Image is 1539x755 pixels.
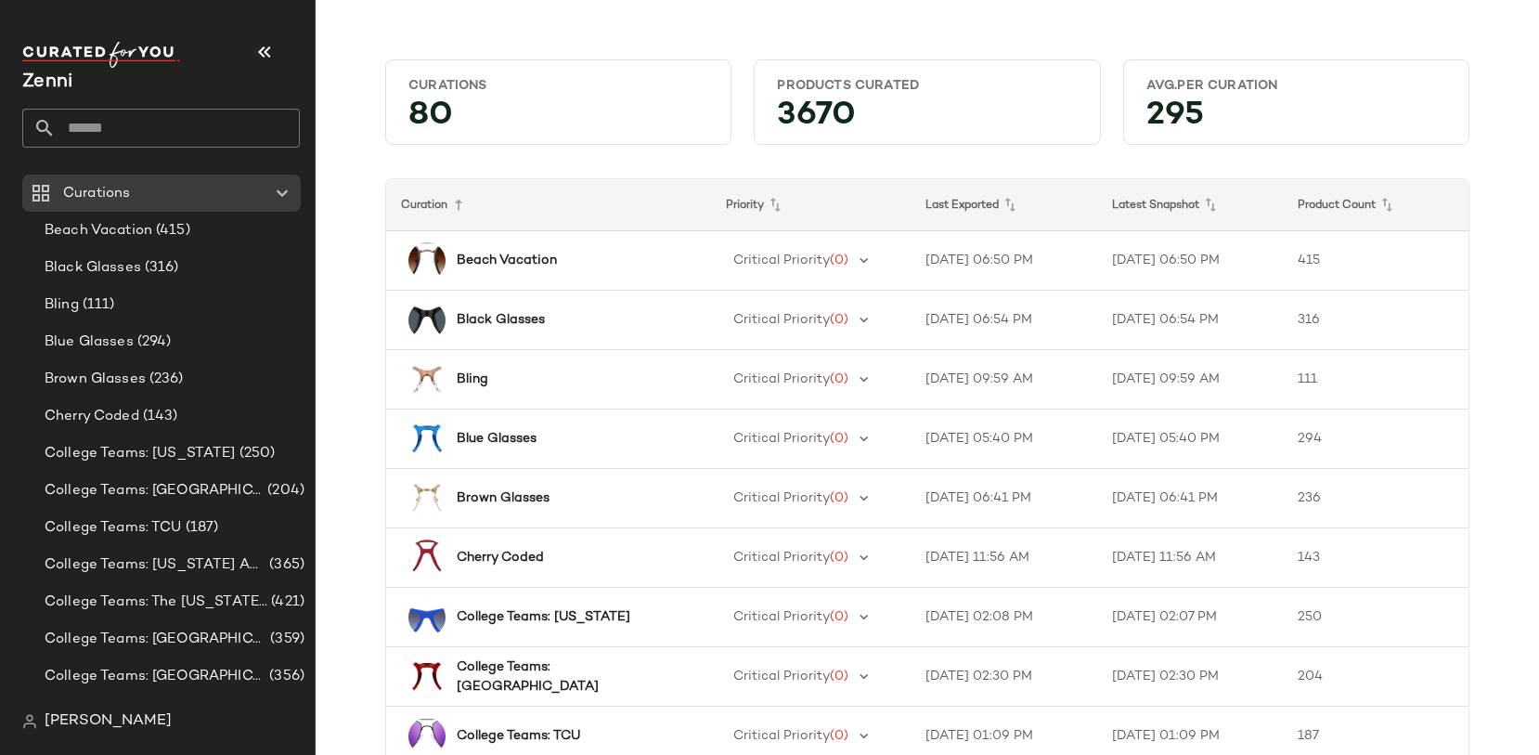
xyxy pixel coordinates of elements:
[1283,528,1468,588] td: 143
[1283,291,1468,350] td: 316
[1097,410,1283,469] td: [DATE] 05:40 PM
[408,480,446,517] img: 7810715-eyeglasses-front-view.jpg
[408,658,446,696] img: 125518-eyeglasses-front-view.jpg
[394,102,723,137] div: 80
[1283,410,1468,469] td: 294
[911,588,1096,647] td: [DATE] 02:08 PM
[457,310,545,330] b: Black Glasses
[830,254,848,267] span: (0)
[830,670,848,683] span: (0)
[830,491,848,505] span: (0)
[1097,647,1283,707] td: [DATE] 02:30 PM
[265,666,304,687] span: (356)
[152,220,190,241] span: (415)
[45,443,236,464] span: College Teams: [US_STATE]
[733,254,830,267] span: Critical Priority
[1146,77,1446,95] div: Avg.per Curation
[45,666,265,687] span: College Teams: [GEOGRAPHIC_DATA][US_STATE]
[911,647,1096,707] td: [DATE] 02:30 PM
[45,220,152,241] span: Beach Vacation
[1097,179,1283,231] th: Latest Snapshot
[45,592,267,613] span: College Teams: The [US_STATE] State
[457,251,557,270] b: Beach Vacation
[265,554,304,576] span: (365)
[408,421,446,458] img: 125516-eyeglasses-front-view.jpg
[733,491,830,505] span: Critical Priority
[1283,179,1468,231] th: Product Count
[911,179,1096,231] th: Last Exported
[45,517,182,539] span: College Teams: TCU
[457,370,488,389] b: Bling
[45,332,134,353] span: Blue Glasses
[63,183,130,204] span: Curations
[408,242,446,280] img: 1152935-sunglasses-front-view.jpg
[386,179,711,231] th: Curation
[457,607,630,627] b: College Teams: [US_STATE]
[711,179,911,231] th: Priority
[45,406,139,427] span: Cherry Coded
[45,629,266,650] span: College Teams: [GEOGRAPHIC_DATA]
[45,294,79,316] span: Bling
[408,361,446,398] img: 4451815-eyeglasses-front-view.jpg
[911,231,1096,291] td: [DATE] 06:50 PM
[457,657,678,696] b: College Teams: [GEOGRAPHIC_DATA]
[45,480,264,501] span: College Teams: [GEOGRAPHIC_DATA]
[1097,350,1283,410] td: [DATE] 09:59 AM
[141,257,179,279] span: (316)
[1097,528,1283,588] td: [DATE] 11:56 AM
[733,551,830,565] span: Critical Priority
[911,528,1096,588] td: [DATE] 11:56 AM
[830,313,848,327] span: (0)
[777,77,1077,95] div: Products Curated
[408,718,446,755] img: 1136021-sunglasses-front-view.jpg
[911,350,1096,410] td: [DATE] 09:59 AM
[830,729,848,743] span: (0)
[830,610,848,624] span: (0)
[733,670,830,683] span: Critical Priority
[830,551,848,565] span: (0)
[266,629,304,650] span: (359)
[1097,469,1283,528] td: [DATE] 06:41 PM
[146,369,184,390] span: (236)
[45,703,184,724] span: College Teams: USC
[22,72,72,92] span: Current Company Name
[45,369,146,390] span: Brown Glasses
[733,372,830,386] span: Critical Priority
[45,710,172,733] span: [PERSON_NAME]
[236,443,276,464] span: (250)
[134,332,172,353] span: (294)
[1283,469,1468,528] td: 236
[457,548,544,567] b: Cherry Coded
[1283,588,1468,647] td: 250
[1283,647,1468,707] td: 204
[408,77,708,95] div: Curations
[139,406,178,427] span: (143)
[911,291,1096,350] td: [DATE] 06:54 PM
[22,714,37,729] img: svg%3e
[830,432,848,446] span: (0)
[408,599,446,636] img: LAC778S16-sunglasses-front-view.jpg
[1283,231,1468,291] td: 415
[267,592,304,613] span: (421)
[457,429,537,449] b: Blue Glasses
[733,610,830,624] span: Critical Priority
[733,432,830,446] span: Critical Priority
[45,554,265,576] span: College Teams: [US_STATE] A&M
[1132,102,1461,137] div: 295
[457,726,580,746] b: College Teams: TCU
[408,540,446,577] img: 1210218-eyeglasses-front-view.jpg
[457,488,550,508] b: Brown Glasses
[911,469,1096,528] td: [DATE] 06:41 PM
[22,42,180,68] img: cfy_white_logo.C9jOOHJF.svg
[79,294,115,316] span: (111)
[45,257,141,279] span: Black Glasses
[733,313,830,327] span: Critical Priority
[1097,291,1283,350] td: [DATE] 06:54 PM
[1097,231,1283,291] td: [DATE] 06:50 PM
[762,102,1092,137] div: 3670
[733,729,830,743] span: Critical Priority
[1097,588,1283,647] td: [DATE] 02:07 PM
[1283,350,1468,410] td: 111
[184,703,222,724] span: (235)
[182,517,219,539] span: (187)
